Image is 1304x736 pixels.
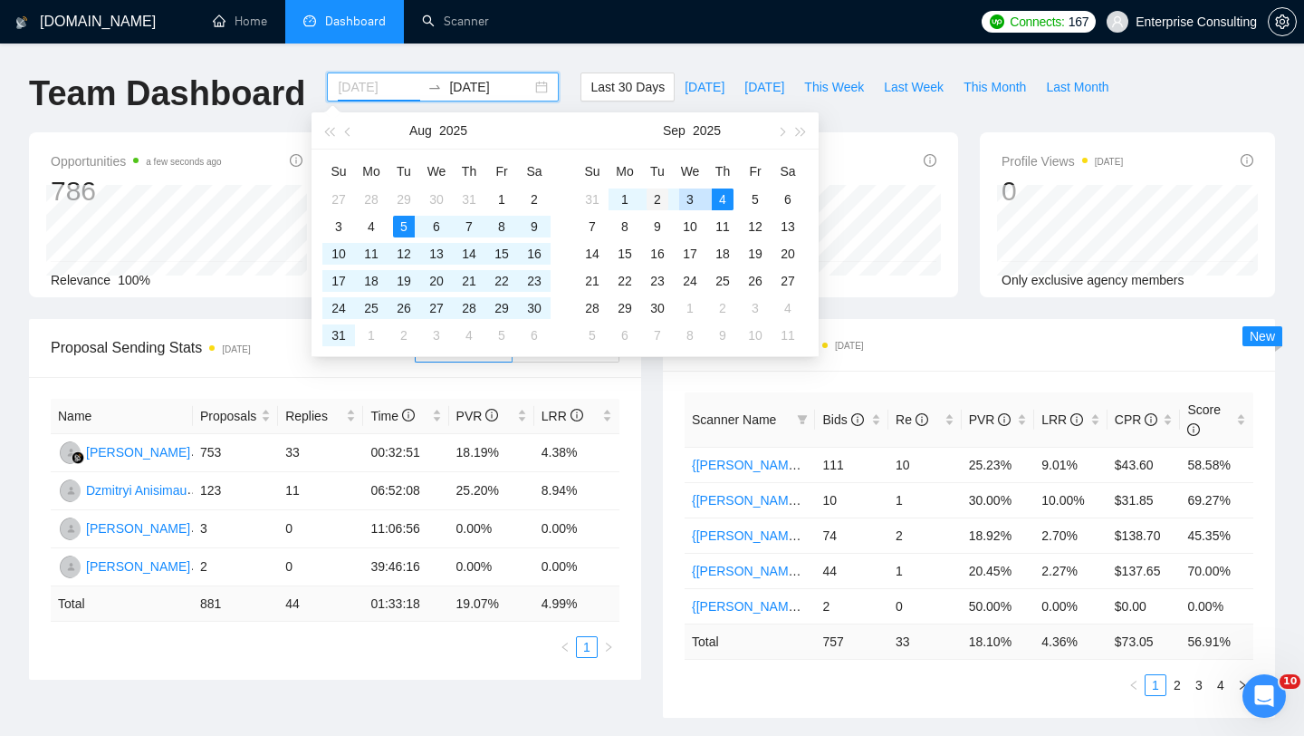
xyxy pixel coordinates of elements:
th: Th [453,157,485,186]
a: 2 [1167,675,1187,695]
div: 14 [458,243,480,265]
img: D [60,479,82,502]
button: [DATE] [734,73,794,102]
span: info-circle [1070,413,1083,426]
div: 24 [328,297,350,319]
span: info-circle [290,154,302,167]
td: 2025-09-08 [609,213,641,240]
div: [PERSON_NAME] [86,442,190,462]
li: 4 [1210,674,1232,696]
div: 4 [360,216,382,237]
span: PVR [456,409,499,423]
td: 2025-08-11 [355,240,388,267]
td: 2025-08-29 [485,295,518,322]
span: Replies [285,406,342,426]
a: RH[PERSON_NAME] [58,444,190,459]
td: 2025-08-22 [485,267,518,295]
span: Scanner Breakdown [685,334,1253,356]
td: 2025-08-31 [576,186,609,213]
div: 2 [523,189,545,210]
td: 2025-08-07 [453,213,485,240]
td: 2025-08-27 [420,295,453,322]
div: 31 [581,189,603,210]
div: 22 [614,270,636,292]
div: 21 [458,270,480,292]
img: upwork-logo.png [990,15,1004,29]
td: 2025-09-07 [576,213,609,240]
div: 27 [426,297,447,319]
td: 2025-09-06 [518,322,551,349]
div: 7 [647,324,668,346]
td: 2025-10-06 [609,322,641,349]
div: 29 [491,297,513,319]
td: 2025-09-24 [674,267,706,295]
div: 26 [744,270,766,292]
td: 2025-08-18 [355,267,388,295]
td: 2025-09-25 [706,267,739,295]
td: 2025-10-05 [576,322,609,349]
div: 6 [777,189,799,210]
a: 3 [1189,675,1209,695]
div: 3 [744,297,766,319]
th: Tu [388,157,420,186]
td: 2025-08-14 [453,240,485,267]
td: 2025-10-01 [674,295,706,322]
td: 2025-09-17 [674,240,706,267]
a: {[PERSON_NAME]}Full-stack devs WW (<1 month) - pain point [692,564,1048,578]
div: 3 [328,216,350,237]
td: 2025-09-12 [739,213,772,240]
div: Dzmitryi Anisimau [86,480,187,500]
td: 2025-08-28 [453,295,485,322]
div: 13 [777,216,799,237]
span: CPR [1115,412,1157,427]
a: setting [1268,15,1297,29]
td: 2025-10-10 [739,322,772,349]
td: 2025-10-03 [739,295,772,322]
td: 2025-08-16 [518,240,551,267]
td: 2025-09-30 [641,295,674,322]
td: 2025-09-04 [706,186,739,213]
div: 23 [523,270,545,292]
span: info-circle [1241,154,1253,167]
time: a few seconds ago [146,157,221,167]
span: 10 [1280,674,1300,689]
div: 0 [1002,174,1123,208]
td: 2025-09-03 [420,322,453,349]
th: Sa [772,157,804,186]
th: Mo [355,157,388,186]
time: [DATE] [1095,157,1123,167]
div: 30 [647,297,668,319]
div: 30 [523,297,545,319]
span: Profile Views [1002,150,1123,172]
td: 00:32:51 [363,434,448,472]
div: 22 [491,270,513,292]
td: 2025-09-21 [576,267,609,295]
span: LRR [1041,412,1083,427]
th: Name [51,399,193,434]
div: 4 [777,297,799,319]
button: Last Month [1036,73,1118,102]
time: [DATE] [835,341,863,351]
div: 1 [679,297,701,319]
div: 19 [393,270,415,292]
span: swap-right [427,80,442,94]
td: 2025-08-24 [322,295,355,322]
td: 2025-09-27 [772,267,804,295]
span: PVR [969,412,1012,427]
span: dashboard [303,15,316,27]
span: Time [370,409,414,423]
td: 2025-09-04 [453,322,485,349]
td: 2025-09-01 [609,186,641,213]
td: 2025-10-02 [706,295,739,322]
td: 2025-08-08 [485,213,518,240]
div: 29 [393,189,415,210]
a: 1 [1146,675,1165,695]
div: 5 [491,324,513,346]
img: gigradar-bm.png [72,451,84,464]
td: 2025-09-13 [772,213,804,240]
div: 28 [360,189,382,210]
td: 2025-07-28 [355,186,388,213]
span: Proposals [200,406,257,426]
a: 4 [1211,675,1231,695]
td: 2025-09-02 [388,322,420,349]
